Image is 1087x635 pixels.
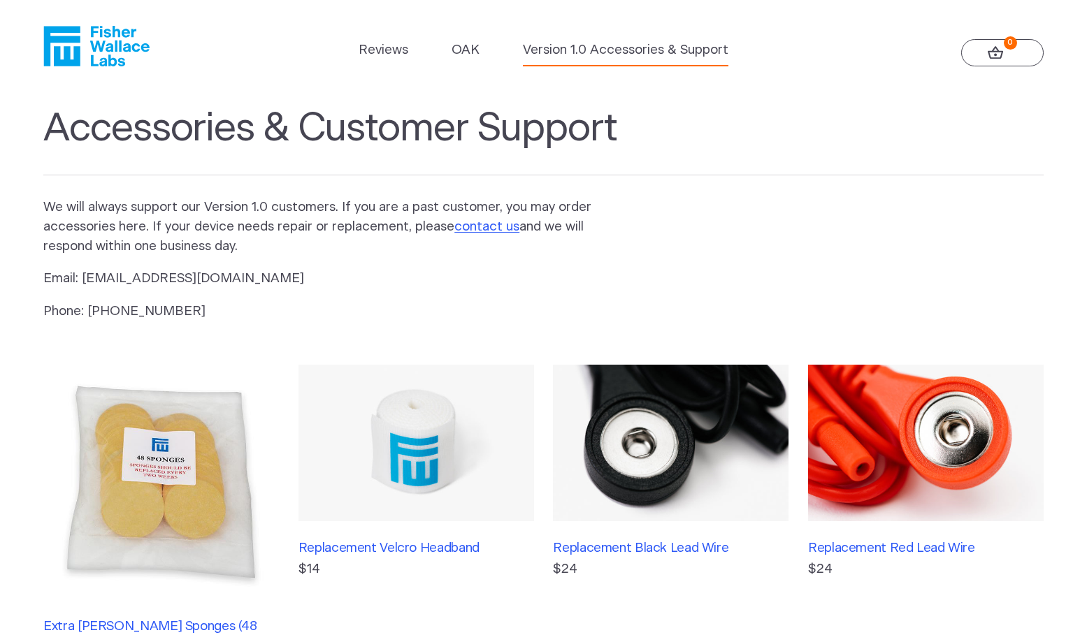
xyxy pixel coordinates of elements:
[298,541,533,556] h3: Replacement Velcro Headband
[452,41,480,60] a: OAK
[961,39,1044,67] a: 0
[298,365,534,522] img: Replacement Velcro Headband
[298,560,534,579] p: $14
[43,198,614,256] p: We will always support our Version 1.0 customers. If you are a past customer, you may order acces...
[43,269,614,289] p: Email: [EMAIL_ADDRESS][DOMAIN_NAME]
[553,541,788,556] h3: Replacement Black Lead Wire
[808,365,1044,522] img: Replacement Red Lead Wire
[1004,36,1017,50] strong: 0
[553,365,789,522] img: Replacement Black Lead Wire
[808,541,1043,556] h3: Replacement Red Lead Wire
[553,560,789,579] p: $24
[43,365,279,600] img: Extra Fisher Wallace Sponges (48 pack)
[523,41,728,60] a: Version 1.0 Accessories & Support
[43,302,614,321] p: Phone: [PHONE_NUMBER]
[43,26,150,66] a: Fisher Wallace
[454,220,519,233] a: contact us
[43,105,1044,175] h1: Accessories & Customer Support
[359,41,408,60] a: Reviews
[808,560,1044,579] p: $24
